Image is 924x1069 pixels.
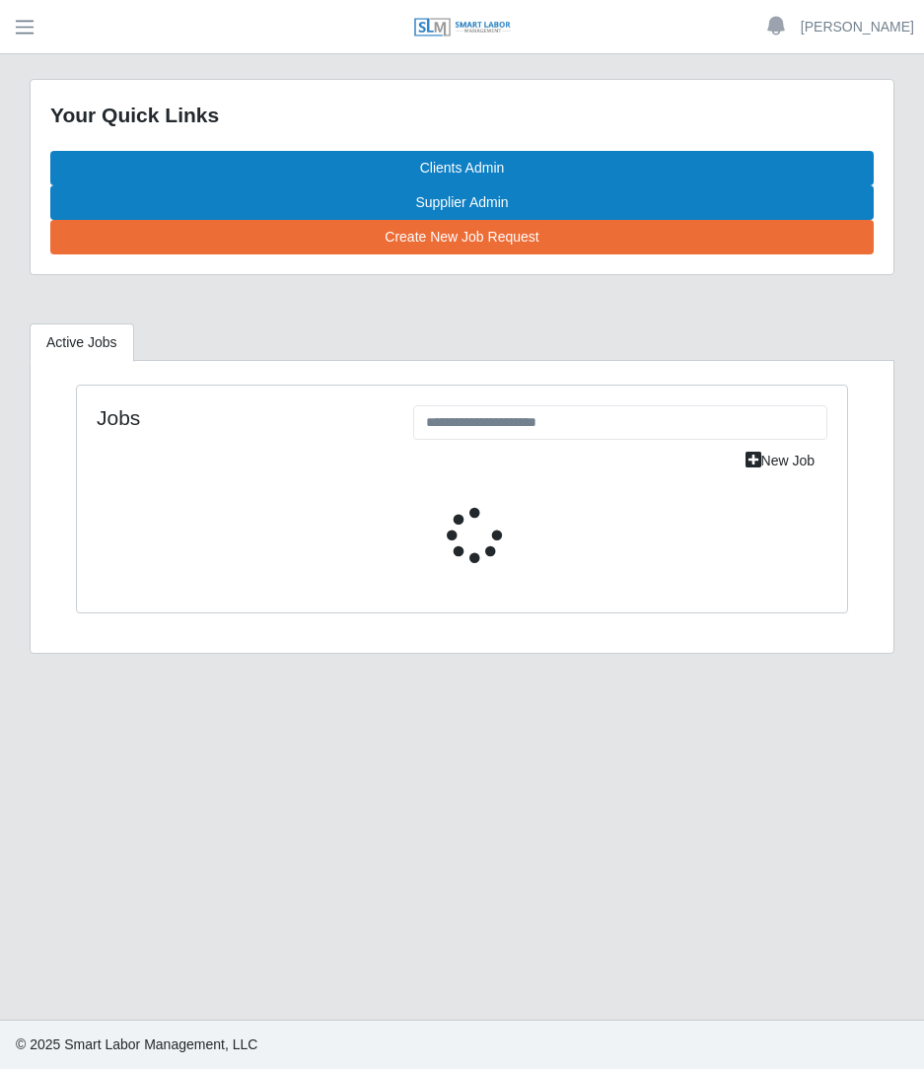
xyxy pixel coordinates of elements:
a: Clients Admin [50,151,874,185]
a: [PERSON_NAME] [801,17,914,37]
a: New Job [733,444,827,478]
a: Supplier Admin [50,185,874,220]
a: Active Jobs [30,323,134,362]
div: Your Quick Links [50,100,874,131]
h4: Jobs [97,405,384,430]
a: Create New Job Request [50,220,874,254]
span: © 2025 Smart Labor Management, LLC [16,1036,257,1052]
img: SLM Logo [413,17,512,38]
